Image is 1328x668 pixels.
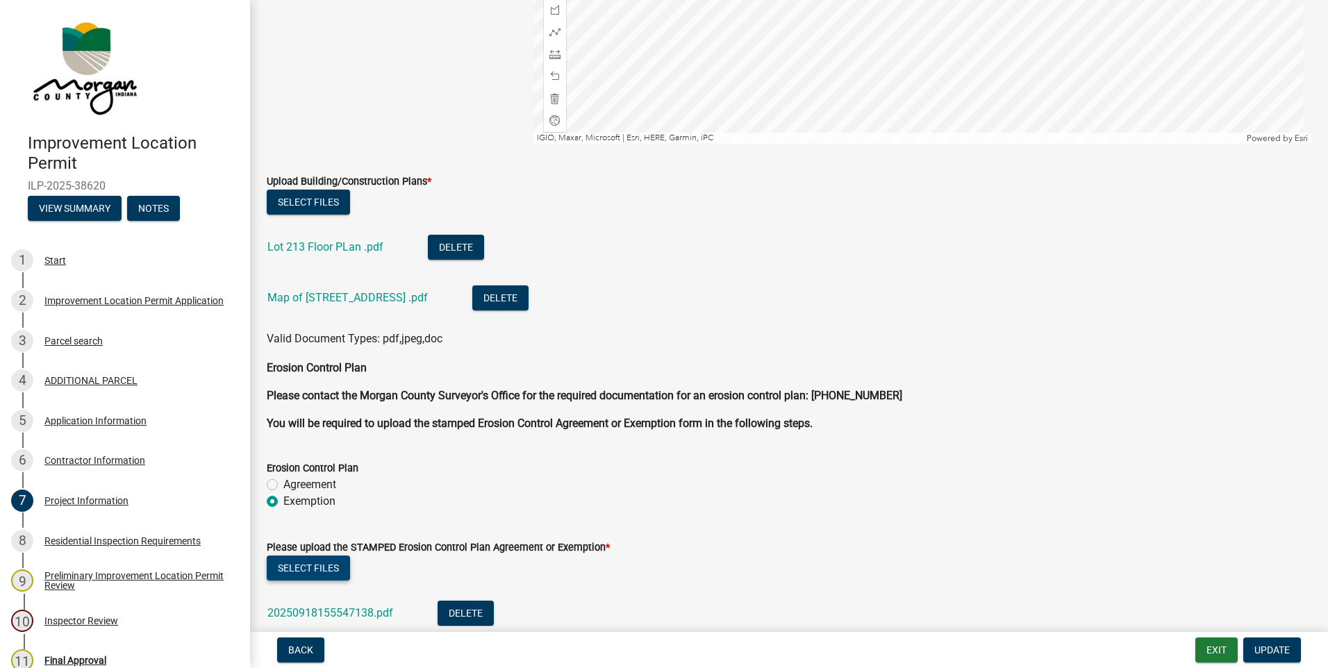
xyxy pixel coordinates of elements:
button: Delete [438,601,494,626]
span: Valid Document Types: pdf,jpeg,doc [267,332,442,345]
div: Powered by [1243,133,1311,144]
h4: Improvement Location Permit [28,133,239,174]
div: Start [44,256,66,265]
div: 4 [11,369,33,392]
wm-modal-confirm: Delete Document [472,292,529,306]
div: 7 [11,490,33,512]
button: Update [1243,637,1301,662]
wm-modal-confirm: Notes [127,203,180,215]
button: Notes [127,196,180,221]
div: 1 [11,249,33,272]
label: Please upload the STAMPED Erosion Control Plan Agreement or Exemption [267,543,610,553]
label: Upload Building/Construction Plans [267,177,431,187]
wm-modal-confirm: Delete Document [428,242,484,255]
div: ADDITIONAL PARCEL [44,376,138,385]
label: Agreement [283,476,336,493]
div: Final Approval [44,656,106,665]
div: Contractor Information [44,456,145,465]
div: Application Information [44,416,147,426]
button: Delete [428,235,484,260]
button: Back [277,637,324,662]
span: Back [288,644,313,656]
a: Map of [STREET_ADDRESS] .pdf [267,291,428,304]
button: Delete [472,285,529,310]
div: Parcel search [44,336,103,346]
div: 9 [11,569,33,592]
wm-modal-confirm: Summary [28,203,122,215]
button: Select files [267,190,350,215]
div: Residential Inspection Requirements [44,536,201,546]
a: Lot 213 Floor PLan .pdf [267,240,383,253]
div: Project Information [44,496,128,506]
div: 6 [11,449,33,471]
div: Inspector Review [44,616,118,626]
div: 8 [11,530,33,552]
div: Preliminary Improvement Location Permit Review [44,571,228,590]
a: Esri [1295,133,1308,143]
a: 20250918155547138.pdf [267,606,393,619]
div: 2 [11,290,33,312]
img: Morgan County, Indiana [28,15,140,119]
strong: Erosion Control Plan [267,361,367,374]
span: Update [1254,644,1290,656]
button: Exit [1195,637,1238,662]
label: Erosion Control Plan [267,464,358,474]
div: 3 [11,330,33,352]
div: IGIO, Maxar, Microsoft | Esri, HERE, Garmin, iPC [533,133,1244,144]
span: ILP-2025-38620 [28,179,222,192]
div: 10 [11,610,33,632]
strong: You will be required to upload the stamped Erosion Control Agreement or Exemption form in the fol... [267,417,813,430]
div: 5 [11,410,33,432]
div: Improvement Location Permit Application [44,296,224,306]
strong: Please contact the Morgan County Surveyor's Office for the required documentation for an erosion ... [267,389,902,402]
wm-modal-confirm: Delete Document [438,608,494,621]
button: Select files [267,556,350,581]
button: View Summary [28,196,122,221]
label: Exemption [283,493,335,510]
